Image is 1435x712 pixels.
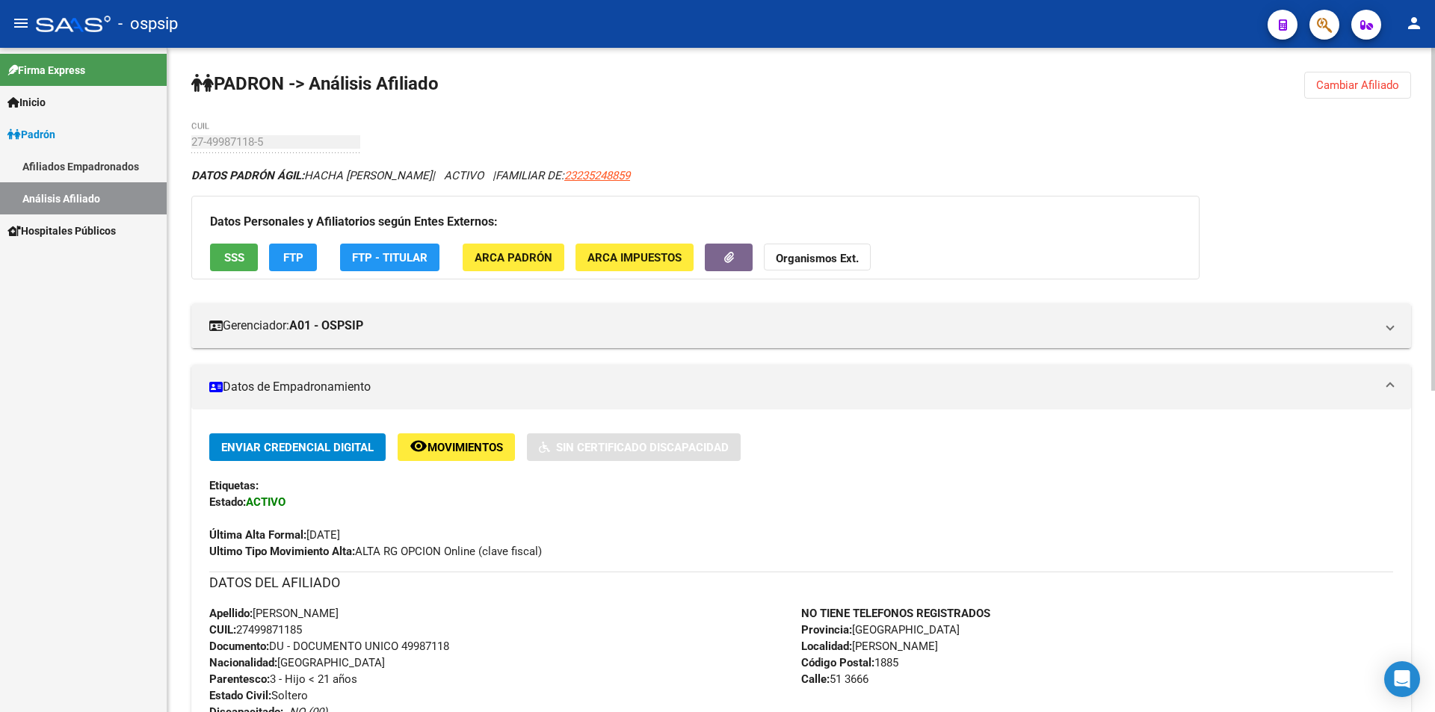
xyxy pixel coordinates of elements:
[801,656,874,669] strong: Código Postal:
[764,244,871,271] button: Organismos Ext.
[269,244,317,271] button: FTP
[209,572,1393,593] h3: DATOS DEL AFILIADO
[209,479,259,492] strong: Etiquetas:
[7,62,85,78] span: Firma Express
[191,365,1411,409] mat-expansion-panel-header: Datos de Empadronamiento
[527,433,741,461] button: Sin Certificado Discapacidad
[587,251,682,264] span: ARCA Impuestos
[209,528,340,542] span: [DATE]
[209,607,339,620] span: [PERSON_NAME]
[1316,78,1399,92] span: Cambiar Afiliado
[209,607,253,620] strong: Apellido:
[801,672,868,686] span: 51 3666
[463,244,564,271] button: ARCA Padrón
[191,303,1411,348] mat-expansion-panel-header: Gerenciador:A01 - OSPSIP
[209,495,246,509] strong: Estado:
[7,94,46,111] span: Inicio
[801,623,852,637] strong: Provincia:
[209,656,385,669] span: [GEOGRAPHIC_DATA]
[118,7,178,40] span: - ospsip
[209,656,277,669] strong: Nacionalidad:
[801,672,830,686] strong: Calle:
[1405,14,1423,32] mat-icon: person
[556,441,729,454] span: Sin Certificado Discapacidad
[1384,661,1420,697] div: Open Intercom Messenger
[475,251,552,264] span: ARCA Padrón
[209,640,449,653] span: DU - DOCUMENTO UNICO 49987118
[209,672,357,686] span: 3 - Hijo < 21 años
[352,251,428,264] span: FTP - Titular
[801,623,960,637] span: [GEOGRAPHIC_DATA]
[209,318,1375,334] mat-panel-title: Gerenciador:
[210,211,1181,232] h3: Datos Personales y Afiliatorios según Entes Externos:
[246,495,286,509] strong: ACTIVO
[12,14,30,32] mat-icon: menu
[801,607,990,620] strong: NO TIENE TELEFONOS REGISTRADOS
[209,379,1375,395] mat-panel-title: Datos de Empadronamiento
[209,528,306,542] strong: Última Alta Formal:
[191,169,304,182] strong: DATOS PADRÓN ÁGIL:
[410,437,428,455] mat-icon: remove_red_eye
[209,623,236,637] strong: CUIL:
[1304,72,1411,99] button: Cambiar Afiliado
[209,640,269,653] strong: Documento:
[209,545,542,558] span: ALTA RG OPCION Online (clave fiscal)
[801,640,852,653] strong: Localidad:
[209,433,386,461] button: Enviar Credencial Digital
[575,244,694,271] button: ARCA Impuestos
[283,251,303,264] span: FTP
[801,656,898,669] span: 1885
[7,223,116,239] span: Hospitales Públicos
[210,244,258,271] button: SSS
[224,251,244,264] span: SSS
[209,623,302,637] span: 27499871185
[564,169,630,182] span: 23235248859
[801,640,938,653] span: [PERSON_NAME]
[340,244,439,271] button: FTP - Titular
[428,441,503,454] span: Movimientos
[289,318,363,334] strong: A01 - OSPSIP
[191,73,439,94] strong: PADRON -> Análisis Afiliado
[221,441,374,454] span: Enviar Credencial Digital
[209,689,308,702] span: Soltero
[209,545,355,558] strong: Ultimo Tipo Movimiento Alta:
[776,252,859,265] strong: Organismos Ext.
[191,169,630,182] i: | ACTIVO |
[496,169,630,182] span: FAMILIAR DE:
[209,672,270,686] strong: Parentesco:
[7,126,55,143] span: Padrón
[209,689,271,702] strong: Estado Civil:
[191,169,432,182] span: HACHA [PERSON_NAME]
[398,433,515,461] button: Movimientos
